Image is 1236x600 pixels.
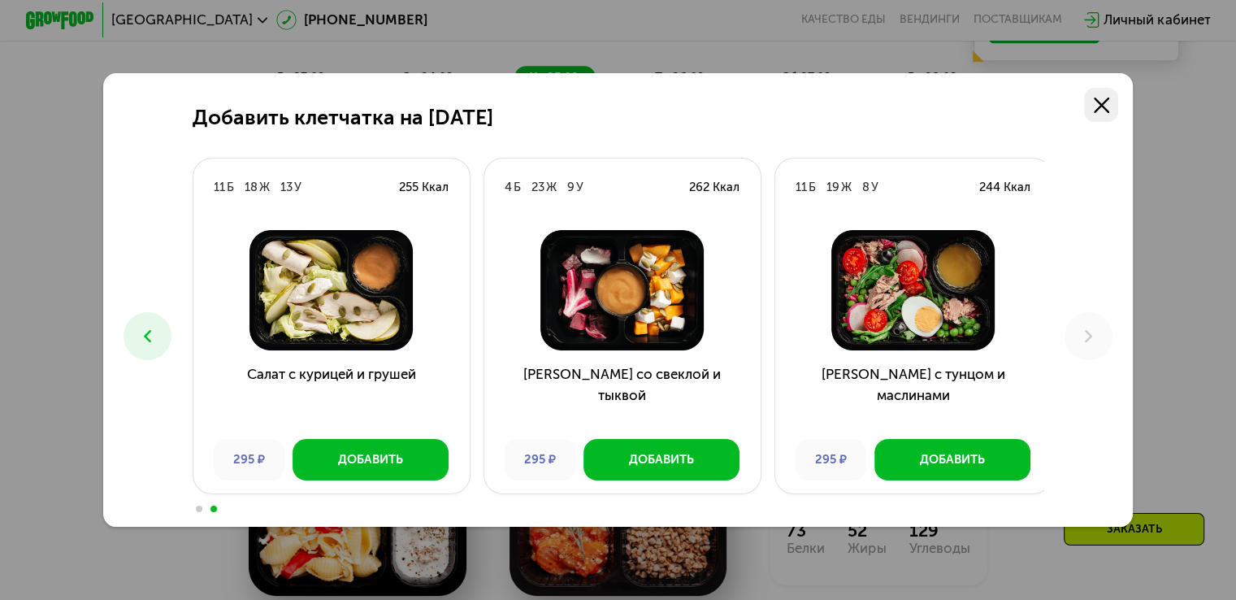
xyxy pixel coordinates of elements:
[505,179,512,196] div: 4
[788,230,1037,350] img: Салат с тунцом и маслинами
[206,230,455,350] img: Салат с курицей и грушей
[567,179,575,196] div: 9
[245,179,258,196] div: 18
[399,179,449,196] div: 255 Ккал
[874,439,1030,480] button: Добавить
[484,364,761,426] h3: [PERSON_NAME] со свеклой и тыквой
[338,451,403,468] div: Добавить
[862,179,870,196] div: 8
[514,179,521,196] div: Б
[841,179,852,196] div: Ж
[809,179,816,196] div: Б
[871,179,878,196] div: У
[531,179,544,196] div: 23
[826,179,839,196] div: 19
[214,179,225,196] div: 11
[280,179,293,196] div: 13
[546,179,557,196] div: Ж
[259,179,270,196] div: Ж
[214,439,284,480] div: 295 ₽
[293,439,449,480] button: Добавить
[227,179,234,196] div: Б
[193,106,493,130] h2: Добавить клетчатка на [DATE]
[497,230,746,350] img: Салат со свеклой и тыквой
[583,439,739,480] button: Добавить
[505,439,575,480] div: 295 ₽
[629,451,694,468] div: Добавить
[193,364,470,426] h3: Салат с курицей и грушей
[920,451,985,468] div: Добавить
[979,179,1030,196] div: 244 Ккал
[576,179,583,196] div: У
[775,364,1052,426] h3: [PERSON_NAME] с тунцом и маслинами
[796,439,866,480] div: 295 ₽
[796,179,807,196] div: 11
[689,179,739,196] div: 262 Ккал
[294,179,301,196] div: У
